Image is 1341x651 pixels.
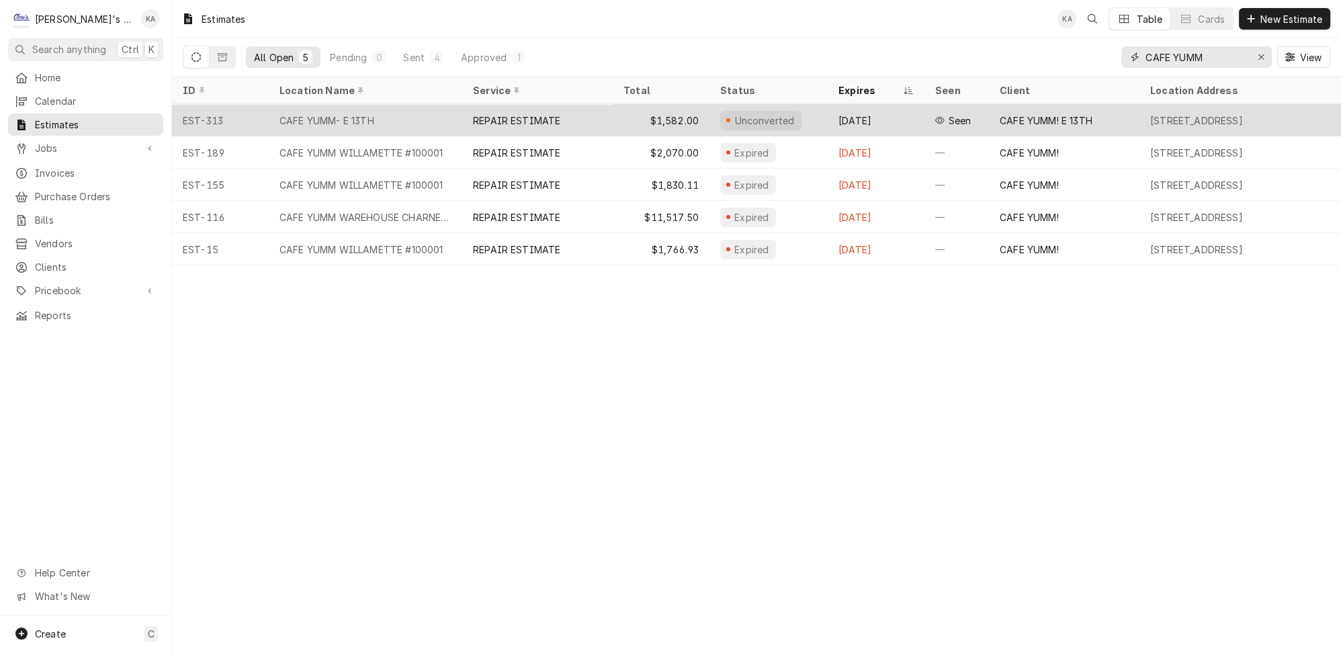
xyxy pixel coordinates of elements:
[254,50,294,64] div: All Open
[515,50,523,64] div: 1
[1057,9,1076,28] div: KA
[279,243,443,257] div: CAFE YUMM WILLAMETTE #100001
[433,50,441,64] div: 4
[330,50,367,64] div: Pending
[949,114,971,128] span: Last seen Tue, Aug 26th, 2025 • 7:48 PM
[35,308,157,322] span: Reports
[1150,146,1243,160] div: [STREET_ADDRESS]
[473,243,560,257] div: REPAIR ESTIMATE
[1297,50,1324,64] span: View
[8,162,163,184] a: Invoices
[473,210,560,224] div: REPAIR ESTIMATE
[8,90,163,112] a: Calendar
[8,256,163,278] a: Clients
[1000,146,1059,160] div: CAFE YUMM!
[35,118,157,132] span: Estimates
[828,104,924,136] div: [DATE]
[172,136,269,169] div: EST-189
[172,201,269,233] div: EST-116
[1057,9,1076,28] div: Korey Austin's Avatar
[473,83,599,97] div: Service
[35,141,136,155] span: Jobs
[828,136,924,169] div: [DATE]
[461,50,507,64] div: Approved
[1136,12,1162,26] div: Table
[1000,210,1059,224] div: CAFE YUMM!
[122,42,139,56] span: Ctrl
[183,83,255,97] div: ID
[1000,114,1092,128] div: CAFE YUMM! E 13TH
[35,12,134,26] div: [PERSON_NAME]'s Refrigeration
[8,279,163,302] a: Go to Pricebook
[838,83,900,97] div: Expires
[279,114,374,128] div: CAFE YUMM- E 13TH
[1258,12,1325,26] span: New Estimate
[8,67,163,89] a: Home
[473,178,560,192] div: REPAIR ESTIMATE
[623,83,696,97] div: Total
[8,137,163,159] a: Go to Jobs
[1198,12,1225,26] div: Cards
[828,201,924,233] div: [DATE]
[935,83,976,97] div: Seen
[732,243,771,257] div: Expired
[1145,46,1246,68] input: Keyword search
[279,83,449,97] div: Location Name
[279,178,443,192] div: CAFE YUMM WILLAMETTE #100001
[35,94,157,108] span: Calendar
[1000,178,1059,192] div: CAFE YUMM!
[1150,210,1243,224] div: [STREET_ADDRESS]
[172,104,269,136] div: EST-313
[1000,83,1126,97] div: Client
[720,83,814,97] div: Status
[35,236,157,251] span: Vendors
[8,209,163,231] a: Bills
[924,201,989,233] div: —
[141,9,160,28] div: KA
[732,210,771,224] div: Expired
[1150,83,1320,97] div: Location Address
[8,232,163,255] a: Vendors
[473,146,560,160] div: REPAIR ESTIMATE
[613,136,709,169] div: $2,070.00
[141,9,160,28] div: Korey Austin's Avatar
[613,104,709,136] div: $1,582.00
[613,201,709,233] div: $11,517.50
[613,233,709,265] div: $1,766.93
[148,42,155,56] span: K
[828,169,924,201] div: [DATE]
[172,233,269,265] div: EST-15
[12,9,31,28] div: C
[35,213,157,227] span: Bills
[32,42,106,56] span: Search anything
[828,233,924,265] div: [DATE]
[35,566,155,580] span: Help Center
[35,589,155,603] span: What's New
[732,178,771,192] div: Expired
[8,38,163,61] button: Search anythingCtrlK
[8,562,163,584] a: Go to Help Center
[1250,46,1272,68] button: Erase input
[8,304,163,327] a: Reports
[403,50,425,64] div: Sent
[35,71,157,85] span: Home
[302,50,310,64] div: 5
[35,189,157,204] span: Purchase Orders
[12,9,31,28] div: Clay's Refrigeration's Avatar
[613,169,709,201] div: $1,830.11
[148,627,155,641] span: C
[1000,243,1059,257] div: CAFE YUMM!
[35,260,157,274] span: Clients
[1239,8,1330,30] button: New Estimate
[35,284,136,298] span: Pricebook
[279,210,451,224] div: CAFE YUMM WAREHOUSE CHARNELTON
[8,185,163,208] a: Purchase Orders
[924,169,989,201] div: —
[1150,178,1243,192] div: [STREET_ADDRESS]
[924,233,989,265] div: —
[1150,114,1243,128] div: [STREET_ADDRESS]
[1150,243,1243,257] div: [STREET_ADDRESS]
[1082,8,1103,30] button: Open search
[732,146,771,160] div: Expired
[1277,46,1330,68] button: View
